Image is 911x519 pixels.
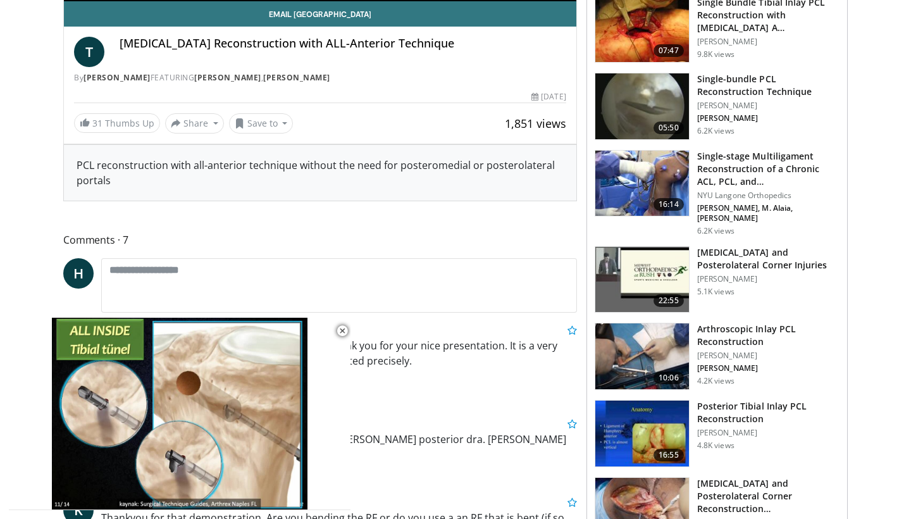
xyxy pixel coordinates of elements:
p: [PERSON_NAME], M. Alaia, [PERSON_NAME] [697,203,840,223]
video-js: Video Player [9,318,350,510]
p: [PERSON_NAME] [697,351,840,361]
span: 05:50 [654,122,684,134]
a: Email [GEOGRAPHIC_DATA] [64,1,576,27]
p: 4.8K views [697,441,734,451]
a: [PERSON_NAME] [263,72,330,83]
h3: [MEDICAL_DATA] and Posterolateral Corner Injuries [697,246,840,272]
span: 1,851 views [505,116,566,131]
h3: Arthroscopic Inlay PCL Reconstruction [697,323,840,348]
button: Save to [229,113,294,134]
span: 16:55 [654,449,684,461]
a: T [74,37,104,67]
h4: [MEDICAL_DATA] Reconstruction with ALL-Anterior Technique [120,37,566,51]
a: 05:50 Single-bundle PCL Reconstruction Technique [PERSON_NAME] [PERSON_NAME] 6.2K views [595,73,840,140]
p: NYU Langone Orthopedics [697,191,840,201]
a: 22:55 [MEDICAL_DATA] and Posterolateral Corner Injuries [PERSON_NAME] 5.1K views [595,246,840,313]
p: 6.2K views [697,226,734,236]
span: 16:14 [654,198,684,211]
span: Comments 7 [63,232,577,248]
span: 22:55 [654,294,684,307]
button: Close [330,318,355,344]
p: [PERSON_NAME] [697,428,840,438]
p: [PERSON_NAME] [697,37,840,47]
div: By FEATURING , [74,72,566,84]
p: [PERSON_NAME] [697,274,840,284]
p: 5.1K views [697,287,734,297]
h3: Posterior Tibial Inlay PCL Reconstruction [697,400,840,425]
p: 4.2K views [697,376,734,386]
p: [PERSON_NAME] [697,113,840,123]
button: Share [165,113,224,134]
h3: Single-bundle PCL Reconstruction Technique [697,73,840,98]
img: 38416_0000_3.png.150x105_q85_crop-smart_upscale.jpg [595,401,689,466]
img: ad0bd3d9-2ac2-4b25-9c44-384141dd66f6.jpg.150x105_q85_crop-smart_upscale.jpg [595,151,689,216]
img: 1d4c78a4-8cd9-4095-b4e9-2849d4cdc18c.150x105_q85_crop-smart_upscale.jpg [595,247,689,313]
div: PCL reconstruction with all-anterior technique without the need for posteromedial or posterolater... [77,158,564,188]
p: [PERSON_NAME] [697,101,840,111]
h3: [MEDICAL_DATA] and Posterolateral Corner Reconstruction… [697,477,840,515]
p: 6.2K views [697,126,734,136]
p: [PERSON_NAME] [697,363,840,373]
a: 10:06 Arthroscopic Inlay PCL Reconstruction [PERSON_NAME] [PERSON_NAME] 4.2K views [595,323,840,390]
img: 302807_0000_1.png.150x105_q85_crop-smart_upscale.jpg [595,323,689,389]
img: f3af6df1-8a85-45ed-8c5a-5abafe4891b9.150x105_q85_crop-smart_upscale.jpg [595,73,689,139]
a: [PERSON_NAME] [194,72,261,83]
a: [PERSON_NAME] [84,72,151,83]
a: 16:14 Single-stage Multiligament Reconstruction of a Chronic ACL, PCL, and… NYU Langone Orthopedi... [595,150,840,236]
span: 31 [92,117,102,129]
span: 07:47 [654,44,684,57]
p: 9.8K views [697,49,734,59]
a: 16:55 Posterior Tibial Inlay PCL Reconstruction [PERSON_NAME] 4.8K views [595,400,840,467]
a: 31 Thumbs Up [74,113,160,133]
div: [DATE] [531,91,566,103]
a: H [63,258,94,289]
h3: Single-stage Multiligament Reconstruction of a Chronic ACL, PCL, and… [697,150,840,188]
span: 10:06 [654,372,684,384]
